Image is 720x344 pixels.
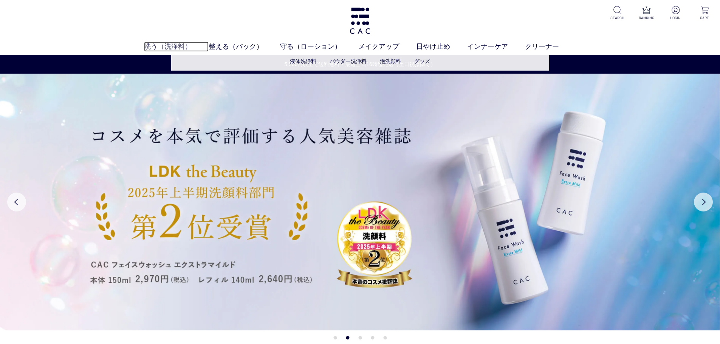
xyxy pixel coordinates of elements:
[694,193,713,211] button: Next
[383,336,387,339] button: 5 of 5
[666,15,685,21] p: LOGIN
[608,15,627,21] p: SEARCH
[380,58,401,64] a: 泡洗顔料
[637,15,656,21] p: RANKING
[290,58,316,64] a: 液体洗浄料
[666,6,685,21] a: LOGIN
[333,336,337,339] button: 1 of 5
[695,6,714,21] a: CART
[637,6,656,21] a: RANKING
[0,60,720,68] a: 5,500円以上で送料無料・最短当日16時迄発送（土日祝は除く）
[695,15,714,21] p: CART
[280,42,358,52] a: 守る（ローション）
[358,336,362,339] button: 3 of 5
[144,42,209,52] a: 洗う（洗浄料）
[525,42,576,52] a: クリーナー
[467,42,525,52] a: インナーケア
[330,58,367,64] a: パウダー洗浄料
[358,42,416,52] a: メイクアップ
[7,193,26,211] button: Previous
[414,58,430,64] a: グッズ
[348,8,372,34] img: logo
[416,42,467,52] a: 日やけ止め
[209,42,280,52] a: 整える（パック）
[608,6,627,21] a: SEARCH
[346,336,349,339] button: 2 of 5
[371,336,374,339] button: 4 of 5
